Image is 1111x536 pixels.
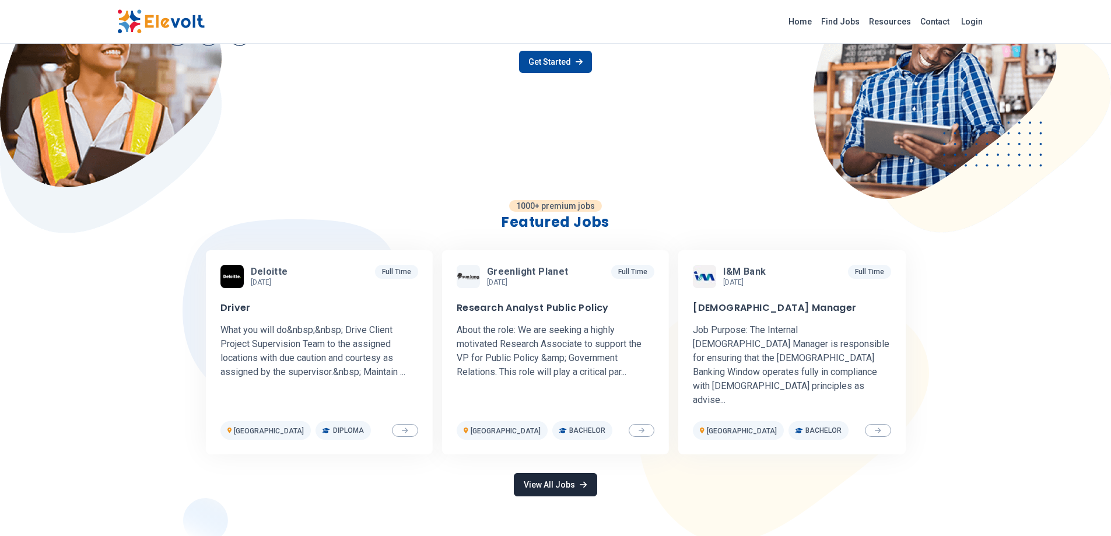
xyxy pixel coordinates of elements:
[487,266,569,278] span: Greenlight Planet
[805,426,842,435] span: Bachelor
[723,278,770,287] p: [DATE]
[723,266,766,278] span: I&M Bank
[234,427,304,435] span: [GEOGRAPHIC_DATA]
[333,426,364,435] span: Diploma
[457,323,654,379] p: About the role: We are seeking a highly motivated Research Associate to support the VP for Public...
[693,323,891,407] p: Job Purpose: The Internal [DEMOGRAPHIC_DATA] Manager is responsible for ensuring that the [DEMOGR...
[519,51,592,73] a: Get Started
[471,427,541,435] span: [GEOGRAPHIC_DATA]
[707,427,777,435] span: [GEOGRAPHIC_DATA]
[1053,480,1111,536] iframe: Chat Widget
[442,250,669,454] a: Greenlight PlanetGreenlight Planet[DATE]Full TimeResearch Analyst Public PolicyAbout the role: We...
[220,323,418,379] p: What you will do&nbsp;&nbsp; Drive Client Project Supervision Team to the assigned locations with...
[457,302,609,314] h3: Research Analyst Public Policy
[569,426,605,435] span: Bachelor
[514,473,597,496] a: View All Jobs
[693,265,716,288] img: I&M Bank
[693,302,856,314] h3: [DEMOGRAPHIC_DATA] Manager
[220,265,244,288] img: Deloitte
[487,278,573,287] p: [DATE]
[220,302,251,314] h3: Driver
[457,272,480,280] img: Greenlight Planet
[678,250,905,454] a: I&M BankI&M Bank[DATE]Full Time[DEMOGRAPHIC_DATA] ManagerJob Purpose: The Internal [DEMOGRAPHIC_D...
[251,266,288,278] span: Deloitte
[117,9,205,34] img: Elevolt
[206,250,433,454] a: DeloitteDeloitte[DATE]Full TimeDriverWhat you will do&nbsp;&nbsp; Drive Client Project Supervisio...
[916,12,954,31] a: Contact
[954,10,990,33] a: Login
[375,265,418,279] p: Full Time
[864,12,916,31] a: Resources
[848,265,891,279] p: Full Time
[816,12,864,31] a: Find Jobs
[251,278,293,287] p: [DATE]
[611,265,654,279] p: Full Time
[784,12,816,31] a: Home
